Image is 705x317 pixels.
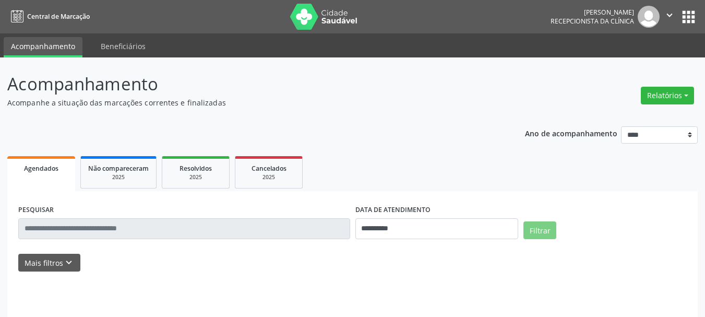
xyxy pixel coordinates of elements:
[18,202,54,218] label: PESQUISAR
[243,173,295,181] div: 2025
[4,37,82,57] a: Acompanhamento
[7,97,491,108] p: Acompanhe a situação das marcações correntes e finalizadas
[638,6,660,28] img: img
[252,164,286,173] span: Cancelados
[523,221,556,239] button: Filtrar
[551,17,634,26] span: Recepcionista da clínica
[170,173,222,181] div: 2025
[93,37,153,55] a: Beneficiários
[525,126,617,139] p: Ano de acompanhamento
[664,9,675,21] i: 
[355,202,431,218] label: DATA DE ATENDIMENTO
[7,71,491,97] p: Acompanhamento
[551,8,634,17] div: [PERSON_NAME]
[24,164,58,173] span: Agendados
[660,6,679,28] button: 
[63,257,75,268] i: keyboard_arrow_down
[88,173,149,181] div: 2025
[180,164,212,173] span: Resolvidos
[679,8,698,26] button: apps
[18,254,80,272] button: Mais filtroskeyboard_arrow_down
[27,12,90,21] span: Central de Marcação
[641,87,694,104] button: Relatórios
[88,164,149,173] span: Não compareceram
[7,8,90,25] a: Central de Marcação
